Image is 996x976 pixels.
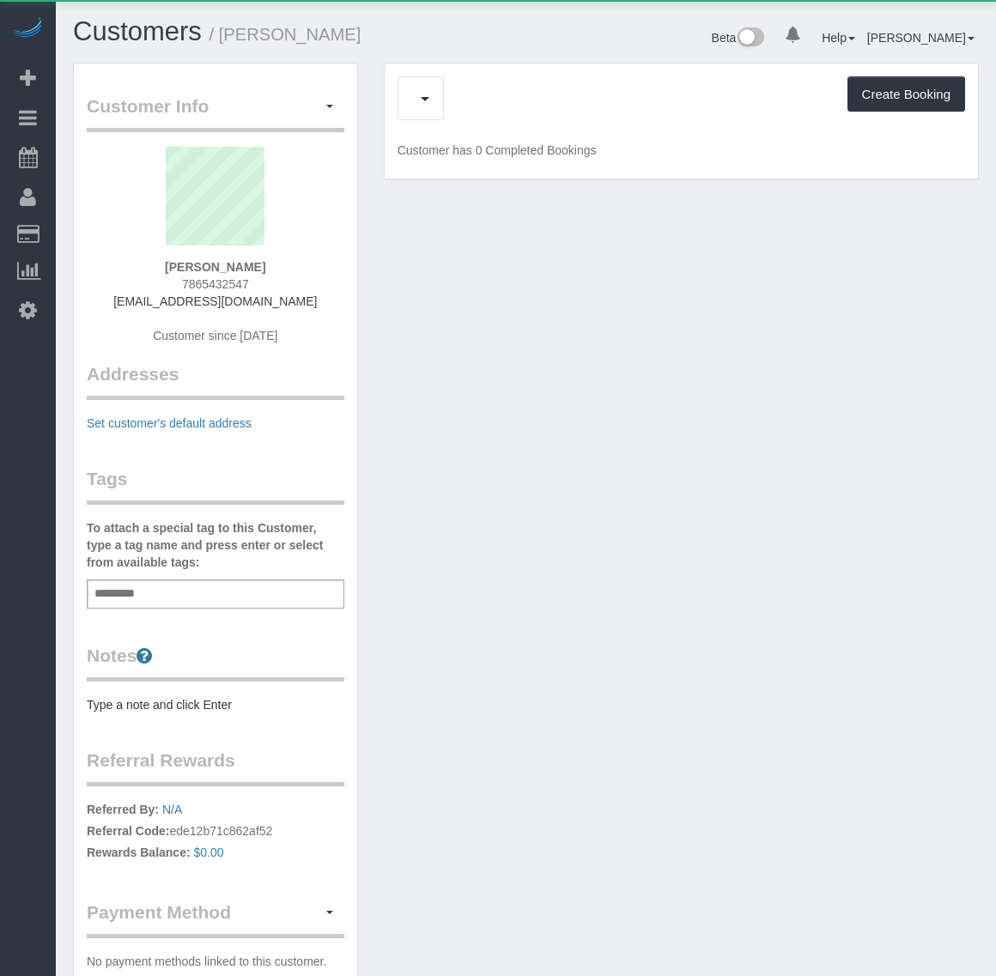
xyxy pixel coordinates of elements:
legend: Tags [87,466,344,505]
p: No payment methods linked to this customer. [87,953,344,970]
p: Customer has 0 Completed Bookings [398,142,965,159]
label: Rewards Balance: [87,844,191,861]
legend: Payment Method [87,900,344,938]
legend: Notes [87,643,344,682]
a: Help [822,31,855,45]
p: ede12b71c862af52 [87,801,344,865]
strong: [PERSON_NAME] [165,260,265,274]
span: Customer since [DATE] [153,329,277,343]
a: N/A [162,803,182,816]
img: New interface [736,27,764,50]
label: To attach a special tag to this Customer, type a tag name and press enter or select from availabl... [87,519,344,571]
small: / [PERSON_NAME] [210,25,361,44]
a: Beta [712,31,765,45]
a: [PERSON_NAME] [867,31,975,45]
label: Referred By: [87,801,159,818]
a: [EMAIL_ADDRESS][DOMAIN_NAME] [113,294,317,308]
label: Referral Code: [87,822,169,840]
legend: Referral Rewards [87,748,344,786]
span: 7865432547 [182,277,249,291]
legend: Customer Info [87,94,344,132]
a: Set customer's default address [87,416,252,430]
button: Create Booking [847,76,965,112]
a: Customers [73,16,202,46]
pre: Type a note and click Enter [87,696,344,713]
img: Automaid Logo [10,17,45,41]
iframe: Intercom live chat [938,918,979,959]
a: $0.00 [194,846,224,859]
